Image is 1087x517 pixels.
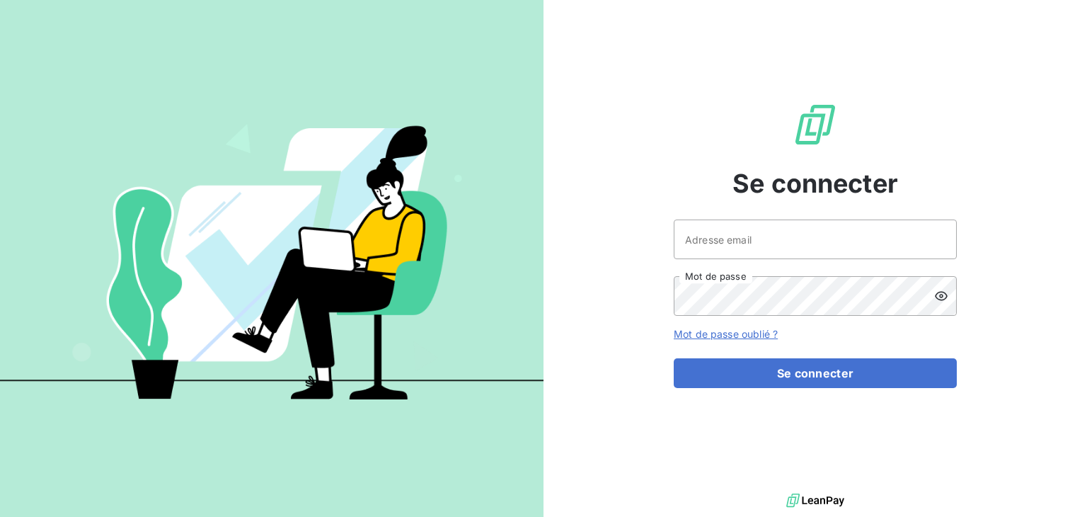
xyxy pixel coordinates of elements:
[674,358,957,388] button: Se connecter
[674,220,957,259] input: placeholder
[732,164,898,203] span: Se connecter
[786,490,844,511] img: logo
[674,328,778,340] a: Mot de passe oublié ?
[793,102,838,147] img: Logo LeanPay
